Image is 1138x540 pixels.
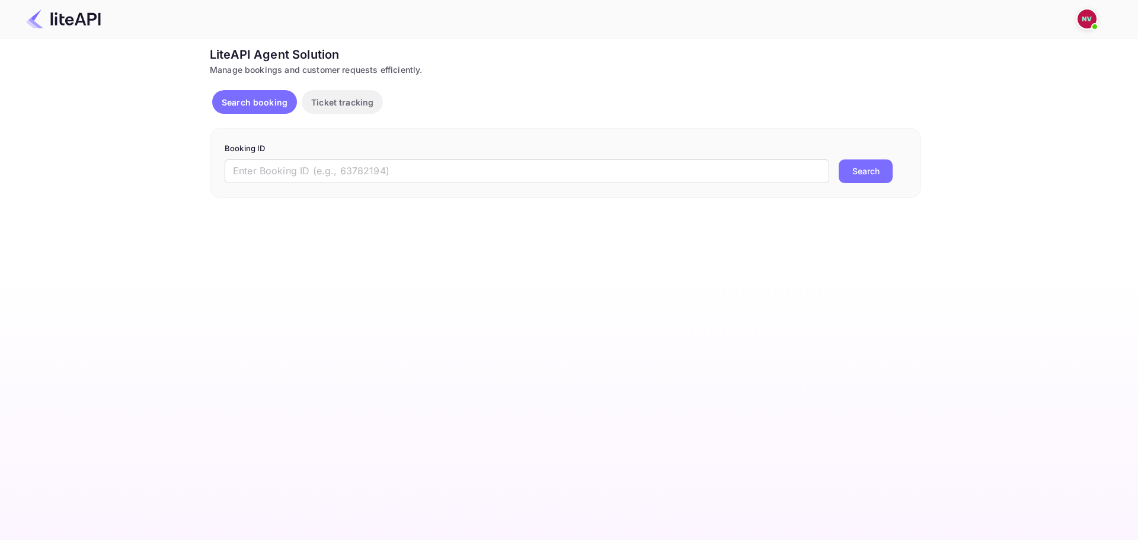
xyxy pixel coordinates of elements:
[839,159,893,183] button: Search
[222,96,287,108] p: Search booking
[1078,9,1097,28] img: Nicholas Valbusa
[26,9,101,28] img: LiteAPI Logo
[225,143,906,155] p: Booking ID
[225,159,829,183] input: Enter Booking ID (e.g., 63782194)
[210,46,921,63] div: LiteAPI Agent Solution
[311,96,373,108] p: Ticket tracking
[210,63,921,76] div: Manage bookings and customer requests efficiently.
